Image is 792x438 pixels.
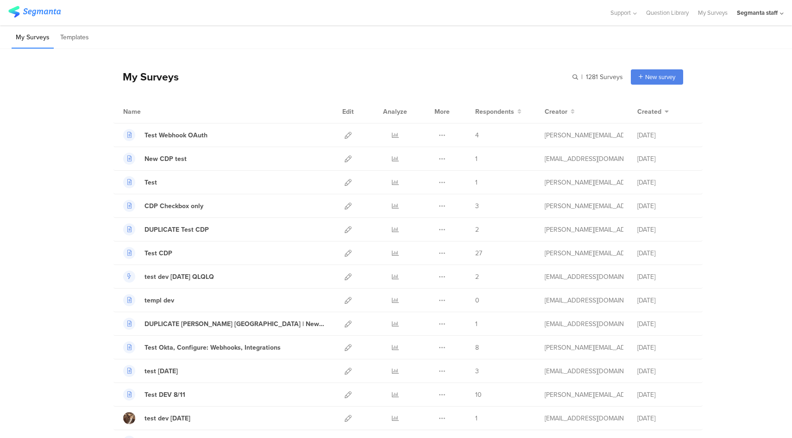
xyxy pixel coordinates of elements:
span: Support [610,8,631,17]
div: [DATE] [637,201,693,211]
a: Test CDP [123,247,172,259]
span: 2 [475,272,479,282]
div: DUPLICATE Nevin NC | New CDP Events [145,319,324,329]
button: Created [637,107,669,117]
span: 4 [475,130,479,140]
a: test dev [DATE] [123,412,190,424]
div: test 8.11.25 [145,366,178,376]
div: test dev aug 11 QLQLQ [145,272,214,282]
div: Test DEV 8/11 [145,390,185,400]
img: segmanta logo [8,6,61,18]
div: [DATE] [637,319,693,329]
div: [DATE] [637,413,693,423]
span: | [580,72,584,82]
button: Creator [545,107,575,117]
div: [DATE] [637,296,693,305]
span: 1 [475,154,478,164]
span: 2 [475,225,479,234]
div: riel@segmanta.com [545,201,623,211]
a: DUPLICATE [PERSON_NAME] [GEOGRAPHIC_DATA] | New CDP Events [123,318,324,330]
div: Name [123,107,179,117]
a: Test Okta, Configure: Webhooks, Integrations [123,341,281,353]
div: Segmanta staff [737,8,778,17]
span: Created [637,107,661,117]
div: Test Webhook OAuth [145,130,207,140]
div: DUPLICATE Test CDP [145,225,209,234]
div: CDP Checkbox only [145,201,203,211]
span: 1 [475,178,478,187]
a: test [DATE] [123,365,178,377]
div: [DATE] [637,248,693,258]
span: 27 [475,248,482,258]
div: eliran@segmanta.com [545,413,623,423]
div: [DATE] [637,178,693,187]
button: Respondents [475,107,522,117]
li: My Surveys [12,27,54,49]
a: Test DEV 8/11 [123,389,185,401]
div: raymund@segmanta.com [545,343,623,352]
div: riel@segmanta.com [545,225,623,234]
span: 8 [475,343,479,352]
div: riel@segmanta.com [545,130,623,140]
div: eliran@segmanta.com [545,296,623,305]
span: New survey [645,73,675,81]
li: Templates [56,27,93,49]
a: Test Webhook OAuth [123,129,207,141]
a: CDP Checkbox only [123,200,203,212]
span: 3 [475,201,479,211]
div: test dev mon 11 aug [145,413,190,423]
div: Test Okta, Configure: Webhooks, Integrations [145,343,281,352]
a: New CDP test [123,153,187,165]
span: Respondents [475,107,514,117]
div: Edit [338,100,358,123]
div: My Surveys [113,69,179,85]
div: Test [145,178,157,187]
div: [DATE] [637,390,693,400]
div: [DATE] [637,130,693,140]
div: raymund@segmanta.com [545,390,623,400]
div: raymund@segmanta.com [545,178,623,187]
a: DUPLICATE Test CDP [123,223,209,235]
span: 1 [475,319,478,329]
div: [DATE] [637,366,693,376]
a: Test [123,176,157,188]
span: 1281 Surveys [586,72,623,82]
div: [DATE] [637,225,693,234]
span: 1 [475,413,478,423]
div: templ dev [145,296,174,305]
a: test dev [DATE] QLQLQ [123,271,214,283]
div: New CDP test [145,154,187,164]
div: channelle@segmanta.com [545,366,623,376]
div: [DATE] [637,154,693,164]
span: 0 [475,296,479,305]
div: svyatoslav@segmanta.com [545,154,623,164]
div: eliran@segmanta.com [545,272,623,282]
span: 3 [475,366,479,376]
div: Analyze [381,100,409,123]
span: 10 [475,390,482,400]
div: Test CDP [145,248,172,258]
a: templ dev [123,294,174,306]
div: [DATE] [637,272,693,282]
div: riel@segmanta.com [545,248,623,258]
div: More [432,100,452,123]
span: Creator [545,107,567,117]
div: svyatoslav@segmanta.com [545,319,623,329]
div: [DATE] [637,343,693,352]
